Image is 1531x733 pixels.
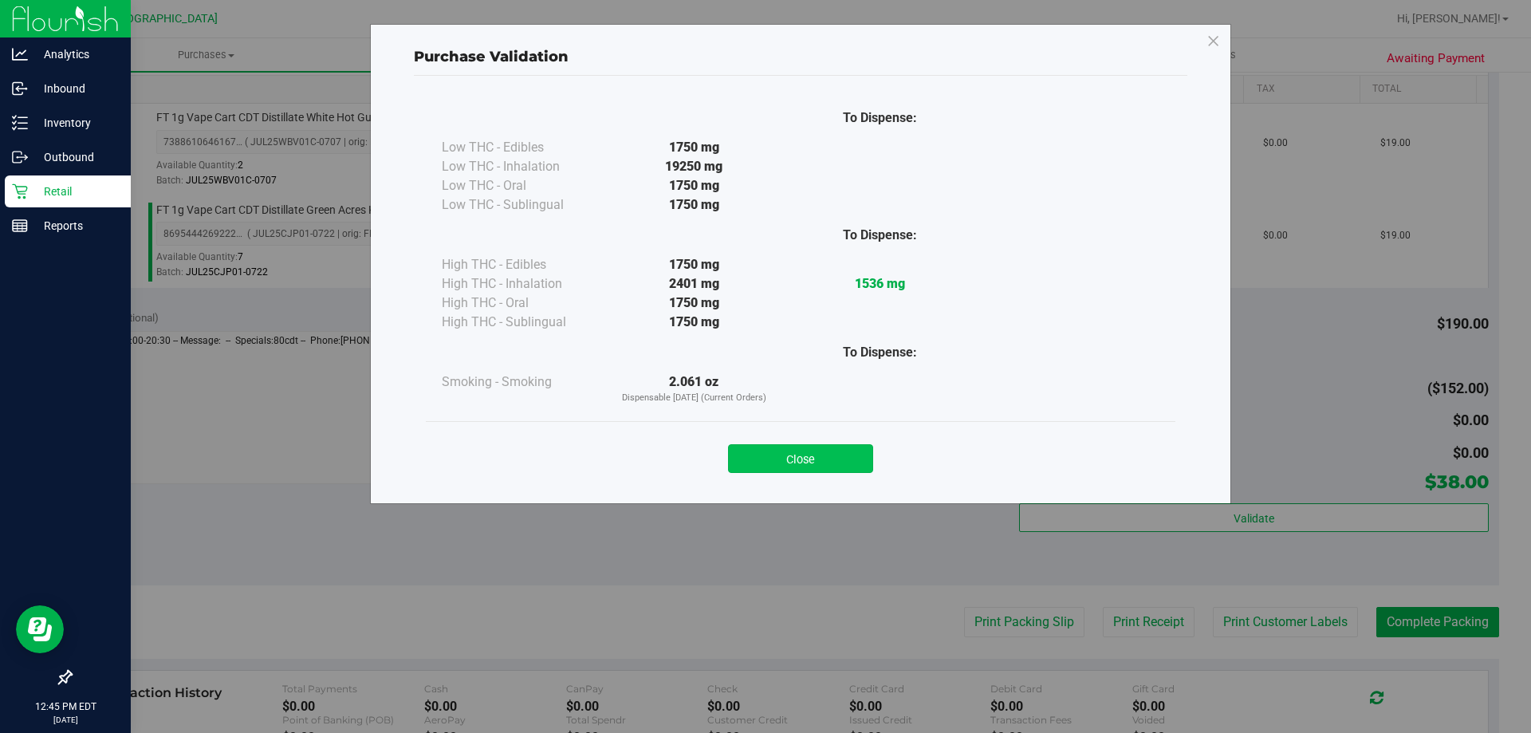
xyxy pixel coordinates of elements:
div: High THC - Edibles [442,255,601,274]
div: Low THC - Sublingual [442,195,601,215]
div: 1750 mg [601,195,787,215]
p: Inventory [28,113,124,132]
div: 1750 mg [601,138,787,157]
span: Purchase Validation [414,48,569,65]
p: Inbound [28,79,124,98]
div: 1750 mg [601,176,787,195]
div: 1750 mg [601,294,787,313]
p: 12:45 PM EDT [7,700,124,714]
inline-svg: Retail [12,183,28,199]
inline-svg: Inventory [12,115,28,131]
div: High THC - Oral [442,294,601,313]
div: To Dispense: [787,226,973,245]
iframe: Resource center [16,605,64,653]
div: 19250 mg [601,157,787,176]
div: 1750 mg [601,255,787,274]
div: Low THC - Inhalation [442,157,601,176]
div: 1750 mg [601,313,787,332]
div: Low THC - Oral [442,176,601,195]
p: Analytics [28,45,124,64]
div: High THC - Sublingual [442,313,601,332]
p: [DATE] [7,714,124,726]
div: To Dispense: [787,343,973,362]
div: 2401 mg [601,274,787,294]
button: Close [728,444,873,473]
div: 2.061 oz [601,372,787,405]
inline-svg: Analytics [12,46,28,62]
inline-svg: Reports [12,218,28,234]
div: Low THC - Edibles [442,138,601,157]
p: Outbound [28,148,124,167]
div: Smoking - Smoking [442,372,601,392]
p: Retail [28,182,124,201]
div: To Dispense: [787,108,973,128]
inline-svg: Inbound [12,81,28,97]
p: Dispensable [DATE] (Current Orders) [601,392,787,405]
div: High THC - Inhalation [442,274,601,294]
p: Reports [28,216,124,235]
strong: 1536 mg [855,276,905,291]
inline-svg: Outbound [12,149,28,165]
